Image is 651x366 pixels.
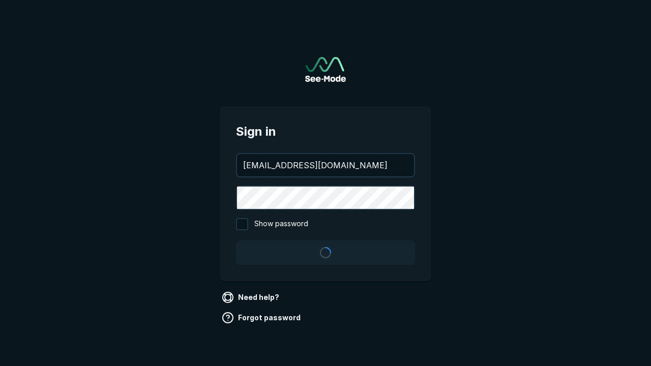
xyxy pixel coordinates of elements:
img: See-Mode Logo [305,57,346,82]
a: Go to sign in [305,57,346,82]
a: Forgot password [220,310,305,326]
input: your@email.com [237,154,414,176]
a: Need help? [220,289,283,306]
span: Show password [254,218,308,230]
span: Sign in [236,123,415,141]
